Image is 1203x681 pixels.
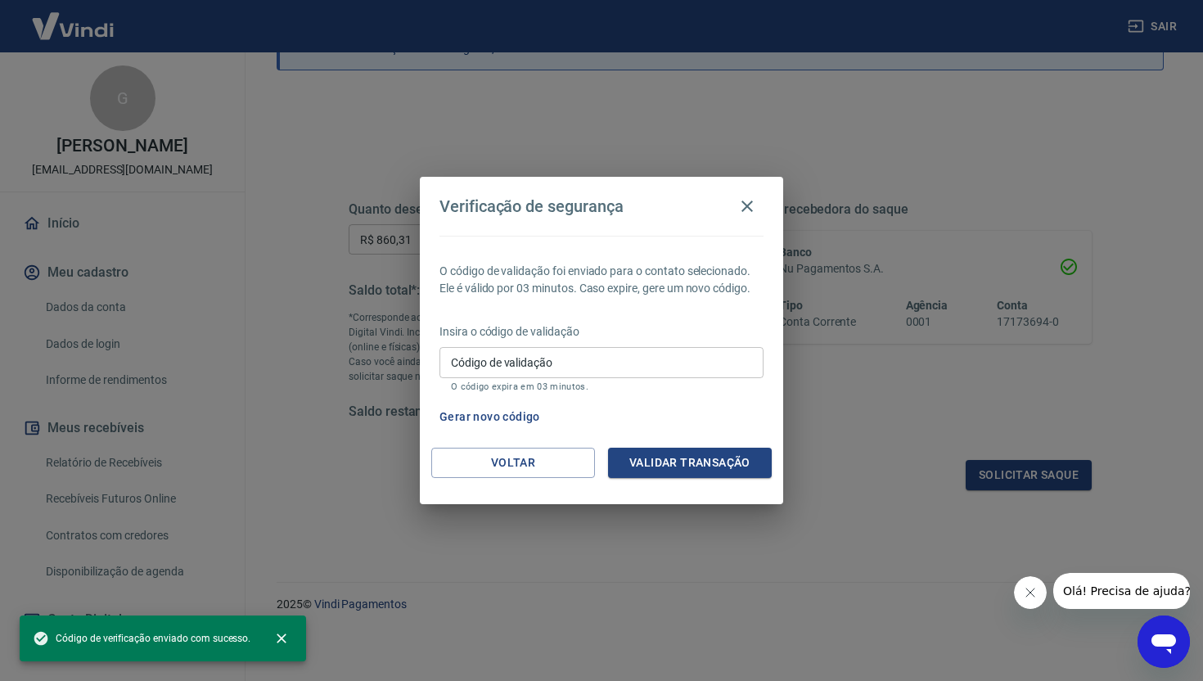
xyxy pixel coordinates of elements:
[10,11,137,25] span: Olá! Precisa de ajuda?
[451,381,752,392] p: O código expira em 03 minutos.
[264,620,300,656] button: close
[433,402,547,432] button: Gerar novo código
[1138,616,1190,668] iframe: Botão para abrir a janela de mensagens
[1053,573,1190,609] iframe: Mensagem da empresa
[33,630,250,647] span: Código de verificação enviado com sucesso.
[439,323,764,340] p: Insira o código de validação
[439,263,764,297] p: O código de validação foi enviado para o contato selecionado. Ele é válido por 03 minutos. Caso e...
[431,448,595,478] button: Voltar
[1014,576,1047,609] iframe: Fechar mensagem
[439,196,624,216] h4: Verificação de segurança
[608,448,772,478] button: Validar transação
